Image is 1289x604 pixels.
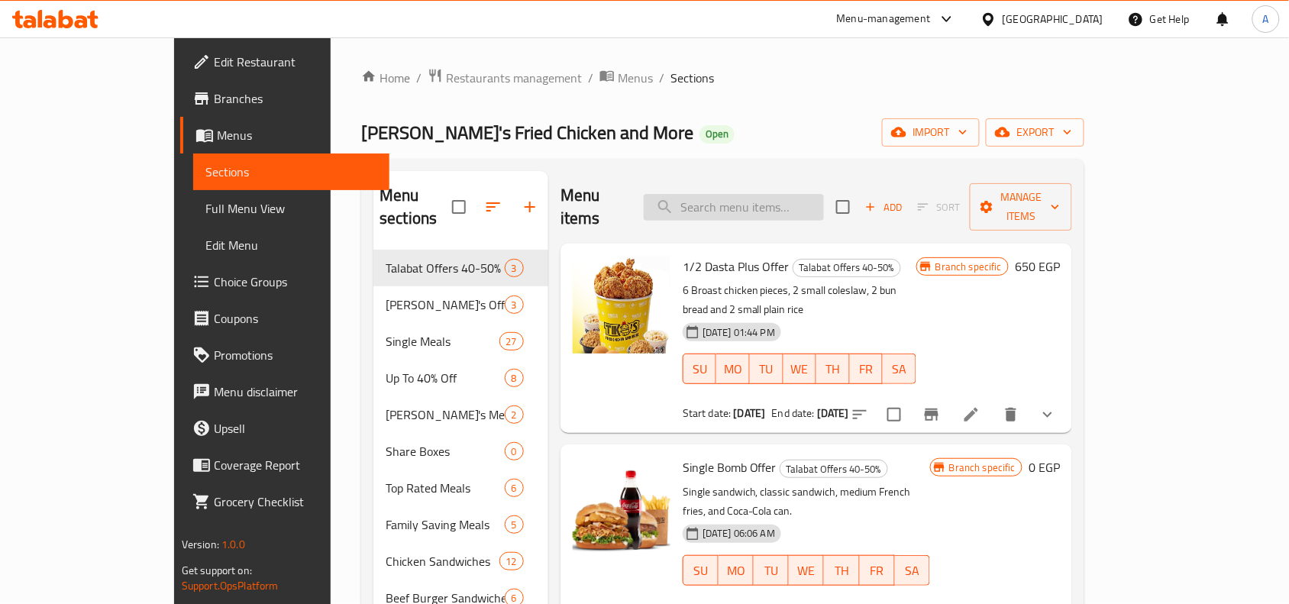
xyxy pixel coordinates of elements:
[822,358,844,380] span: TH
[221,535,245,554] span: 1.0.0
[690,358,710,380] span: SU
[699,128,735,141] span: Open
[499,332,524,350] div: items
[386,552,499,570] span: Chicken Sandwiches
[683,255,790,278] span: 1/2 Dasta Plus Offer
[505,369,524,387] div: items
[506,371,523,386] span: 8
[386,405,505,424] span: [PERSON_NAME]'s Mega Offers
[386,479,505,497] div: Top Rated Meals
[373,433,548,470] div: Share Boxes0
[180,80,389,117] a: Branches
[856,358,877,380] span: FR
[1015,256,1060,277] h6: 650 EGP
[863,199,904,216] span: Add
[837,10,931,28] div: Menu-management
[690,560,712,582] span: SU
[780,460,887,478] span: Talabat Offers 40-50%
[506,481,523,496] span: 6
[1029,457,1060,478] h6: 0 EGP
[754,555,789,586] button: TU
[373,323,548,360] div: Single Meals27
[725,560,748,582] span: MO
[1029,396,1066,433] button: show more
[882,118,980,147] button: import
[817,403,849,423] b: [DATE]
[573,256,670,354] img: 1/2 Dasta Plus Offer
[756,358,777,380] span: TU
[373,470,548,506] div: Top Rated Meals6
[505,442,524,460] div: items
[205,199,377,218] span: Full Menu View
[901,560,924,582] span: SA
[722,358,744,380] span: MO
[506,298,523,312] span: 3
[982,188,1060,226] span: Manage items
[193,227,389,263] a: Edit Menu
[386,515,505,534] span: Family Saving Meals
[894,123,968,142] span: import
[790,358,811,380] span: WE
[180,337,389,373] a: Promotions
[618,69,653,87] span: Menus
[499,552,524,570] div: items
[644,194,824,221] input: search
[214,346,377,364] span: Promotions
[386,332,499,350] div: Single Meals
[443,191,475,223] span: Select all sections
[573,457,670,554] img: Single Bomb Offer
[659,69,664,87] li: /
[816,354,850,384] button: TH
[214,383,377,401] span: Menu disclaimer
[859,195,908,219] span: Add item
[380,184,452,230] h2: Menu sections
[180,483,389,520] a: Grocery Checklist
[850,354,884,384] button: FR
[683,456,777,479] span: Single Bomb Offer
[830,560,853,582] span: TH
[505,479,524,497] div: items
[986,118,1084,147] button: export
[180,300,389,337] a: Coupons
[1039,405,1057,424] svg: Show Choices
[373,396,548,433] div: [PERSON_NAME]'s Mega Offers2
[970,183,1072,231] button: Manage items
[878,399,910,431] span: Select to update
[760,560,783,582] span: TU
[214,309,377,328] span: Coupons
[182,560,252,580] span: Get support on:
[416,69,422,87] li: /
[386,296,505,314] span: [PERSON_NAME]'s Offers 40-50% Off
[929,260,1008,274] span: Branch specific
[683,483,930,521] p: Single sandwich, classic sandwich, medium French fries, and Coca-Cola can.
[386,369,505,387] span: Up To 40% Off
[205,236,377,254] span: Edit Menu
[193,190,389,227] a: Full Menu View
[588,69,593,87] li: /
[913,396,950,433] button: Branch-specific-item
[696,325,781,340] span: [DATE] 01:44 PM
[793,259,901,277] div: Talabat Offers 40-50%
[505,259,524,277] div: items
[373,286,548,323] div: [PERSON_NAME]'s Offers 40-50% Off3
[670,69,714,87] span: Sections
[683,403,732,423] span: Start date:
[908,195,970,219] span: Select section first
[180,410,389,447] a: Upsell
[506,261,523,276] span: 3
[180,263,389,300] a: Choice Groups
[386,405,505,424] div: Tiko's Mega Offers
[860,555,895,586] button: FR
[1263,11,1269,27] span: A
[772,403,815,423] span: End date:
[696,526,781,541] span: [DATE] 06:06 AM
[683,281,916,319] p: 6 Broast chicken pieces, 2 small coleslaw, 2 bun bread and 2 small plain rice
[506,518,523,532] span: 5
[373,250,548,286] div: Talabat Offers 40-50%3
[795,560,818,582] span: WE
[214,273,377,291] span: Choice Groups
[599,68,653,88] a: Menus
[428,68,582,88] a: Restaurants management
[182,576,279,596] a: Support.OpsPlatform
